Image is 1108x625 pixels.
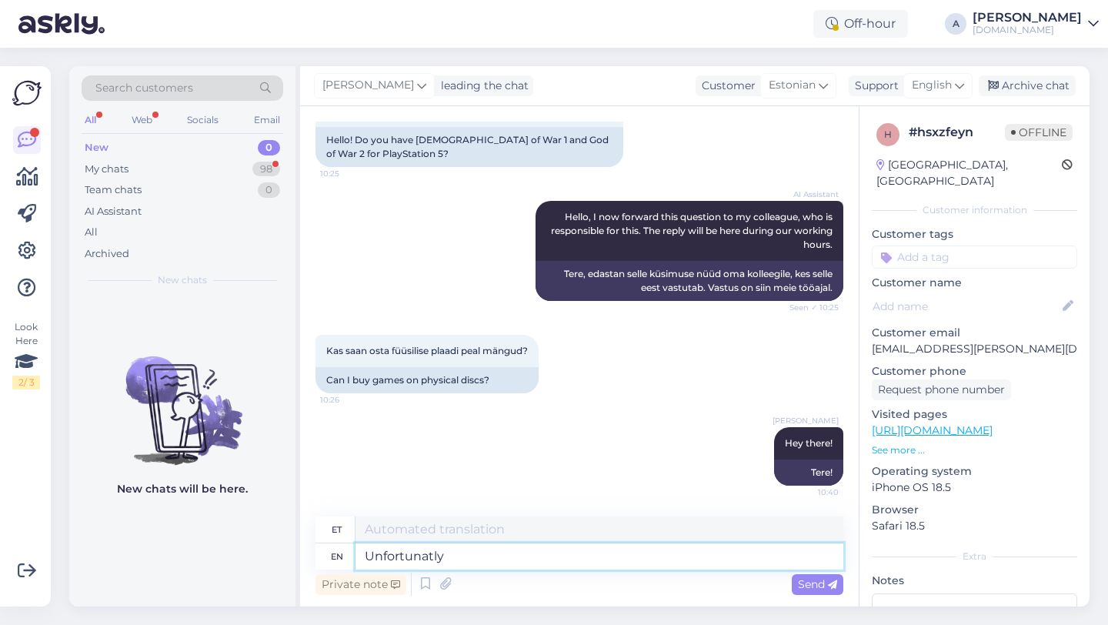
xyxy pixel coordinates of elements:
[884,129,892,140] span: h
[85,140,108,155] div: New
[1005,124,1073,141] span: Offline
[69,329,295,467] img: No chats
[798,577,837,591] span: Send
[128,110,155,130] div: Web
[85,204,142,219] div: AI Assistant
[769,77,816,94] span: Estonian
[95,80,193,96] span: Search customers
[872,480,1077,496] p: iPhone OS 18.5
[184,110,222,130] div: Socials
[85,246,129,262] div: Archived
[252,162,280,177] div: 98
[85,162,128,177] div: My chats
[320,394,378,406] span: 10:26
[315,574,406,595] div: Private note
[872,325,1077,341] p: Customer email
[872,363,1077,379] p: Customer phone
[872,502,1077,518] p: Browser
[872,203,1077,217] div: Customer information
[85,182,142,198] div: Team chats
[872,463,1077,480] p: Operating system
[12,320,40,389] div: Look Here
[872,518,1077,534] p: Safari 18.5
[251,110,283,130] div: Email
[785,437,833,449] span: Hey there!
[872,275,1077,291] p: Customer name
[435,78,529,94] div: leading the chat
[781,189,839,200] span: AI Assistant
[912,77,952,94] span: English
[872,246,1077,269] input: Add a tag
[158,273,207,287] span: New chats
[973,24,1082,36] div: [DOMAIN_NAME]
[973,12,1099,36] a: [PERSON_NAME][DOMAIN_NAME]
[872,423,993,437] a: [URL][DOMAIN_NAME]
[322,77,414,94] span: [PERSON_NAME]
[872,379,1011,400] div: Request phone number
[85,225,98,240] div: All
[332,516,342,543] div: et
[774,460,843,486] div: Tere!
[258,140,280,155] div: 0
[315,127,623,167] div: Hello! Do you have [DEMOGRAPHIC_DATA] of War 1 and God of War 2 for PlayStation 5?
[945,13,966,35] div: A
[82,110,99,130] div: All
[315,367,539,393] div: Can I buy games on physical discs?
[872,226,1077,242] p: Customer tags
[551,211,835,250] span: Hello, I now forward this question to my colleague, who is responsible for this. The reply will b...
[781,486,839,498] span: 10:40
[813,10,908,38] div: Off-hour
[973,12,1082,24] div: [PERSON_NAME]
[12,79,42,108] img: Askly Logo
[696,78,756,94] div: Customer
[872,573,1077,589] p: Notes
[258,182,280,198] div: 0
[320,168,378,179] span: 10:25
[331,543,343,570] div: en
[117,481,248,497] p: New chats will be here.
[872,406,1077,423] p: Visited pages
[876,157,1062,189] div: [GEOGRAPHIC_DATA], [GEOGRAPHIC_DATA]
[355,543,843,570] textarea: Unfortunatly
[326,345,528,356] span: Kas saan osta füüsilise plaadi peal mängud?
[909,123,1005,142] div: # hsxzfeyn
[873,298,1060,315] input: Add name
[12,376,40,389] div: 2 / 3
[872,443,1077,457] p: See more ...
[536,261,843,301] div: Tere, edastan selle küsimuse nüüd oma kolleegile, kes selle eest vastutab. Vastus on siin meie tö...
[773,415,839,426] span: [PERSON_NAME]
[872,550,1077,563] div: Extra
[781,302,839,313] span: Seen ✓ 10:25
[979,75,1076,96] div: Archive chat
[849,78,899,94] div: Support
[872,341,1077,357] p: [EMAIL_ADDRESS][PERSON_NAME][DOMAIN_NAME]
